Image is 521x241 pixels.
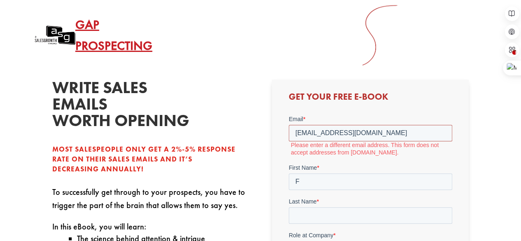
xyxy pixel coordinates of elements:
[400,41,413,54] span: a
[289,92,452,105] h3: Get Your Free E-book
[52,80,176,133] h2: write sales emails worth opening
[52,220,249,233] p: In this eBook, you will learn:
[254,25,311,45] a: Testimonials
[75,10,165,60] a: Gap Prospecting
[34,25,75,46] a: A Sales Growth Company Logo
[210,11,254,59] a: Gap Selling Method
[52,185,249,220] p: To successfully get through to your prospects, you have to trigger the part of the brain that all...
[311,25,362,45] a: Resources
[165,18,210,52] a: Our Services
[34,25,75,46] img: ASG Co. Logo
[52,145,249,174] p: Most salespeople only get a 2%-5% response rate on their sales emails and it’s decreasing annually!
[419,40,441,49] span: Menu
